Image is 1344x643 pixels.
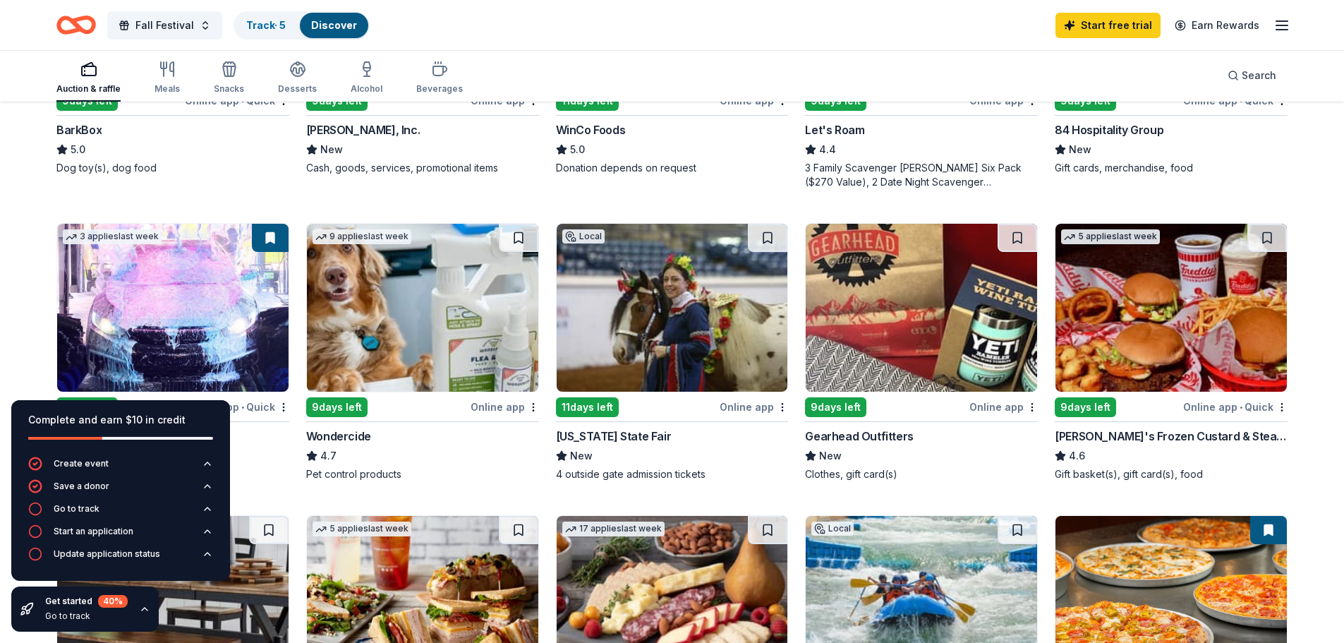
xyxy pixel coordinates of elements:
a: Discover [311,19,357,31]
button: Desserts [278,55,317,102]
div: Online app [969,398,1038,416]
a: Image for Freddy's Frozen Custard & Steakburgers5 applieslast week9days leftOnline app•Quick[PERS... [1055,223,1288,481]
span: 4.7 [320,447,337,464]
span: New [819,447,842,464]
div: Gearhead Outfitters [805,428,913,445]
div: Go to track [45,611,128,622]
div: [US_STATE] State Fair [556,428,672,445]
button: Snacks [214,55,244,102]
span: New [570,447,593,464]
div: Online app [720,398,788,416]
div: 9 days left [1055,397,1116,417]
div: Cash, goods, services, promotional items [306,161,539,175]
a: Earn Rewards [1166,13,1268,38]
img: Image for Freddy's Frozen Custard & Steakburgers [1055,224,1287,392]
span: Search [1242,67,1276,84]
div: Complete and earn $10 in credit [28,411,213,428]
span: New [1069,141,1091,158]
span: Fall Festival [135,17,194,34]
a: Image for Tidal Wave Auto Spa3 applieslast week9days leftOnline app•QuickTidal Wave Auto Spa5.0Ca... [56,223,289,481]
div: 9 applies last week [313,229,411,244]
div: 5 applies last week [313,522,411,536]
span: 5.0 [570,141,585,158]
div: Donation depends on request [556,161,789,175]
button: Alcohol [351,55,382,102]
button: Auction & raffle [56,55,121,102]
button: Beverages [416,55,463,102]
button: Go to track [28,502,213,524]
a: Image for Oklahoma State FairLocal11days leftOnline app[US_STATE] State FairNew4 outside gate adm... [556,223,789,481]
button: Search [1216,61,1288,90]
span: • [241,402,244,413]
span: 4.4 [819,141,836,158]
div: Online app [471,398,539,416]
button: Save a donor [28,479,213,502]
div: 5 applies last week [1061,229,1160,244]
div: 40 % [98,595,128,608]
img: Image for Tidal Wave Auto Spa [57,224,289,392]
div: Meals [155,83,180,95]
div: Auction & raffle [56,83,121,95]
a: Start free trial [1055,13,1161,38]
div: 17 applies last week [562,522,665,536]
div: Go to track [54,503,99,515]
img: Image for Oklahoma State Fair [557,224,788,392]
div: 11 days left [556,397,619,417]
div: Update application status [54,548,160,560]
div: 9 days left [805,397,866,417]
div: BarkBox [56,121,102,138]
div: Online app Quick [1183,398,1288,416]
div: 4 outside gate admission tickets [556,467,789,481]
span: New [320,141,343,158]
div: 3 Family Scavenger [PERSON_NAME] Six Pack ($270 Value), 2 Date Night Scavenger [PERSON_NAME] Two ... [805,161,1038,189]
button: Meals [155,55,180,102]
div: Create event [54,458,109,469]
a: Image for Wondercide9 applieslast week9days leftOnline appWondercide4.7Pet control products [306,223,539,481]
span: 5.0 [71,141,85,158]
div: Gift cards, merchandise, food [1055,161,1288,175]
div: Save a donor [54,481,109,492]
div: 9 days left [306,397,368,417]
div: [PERSON_NAME], Inc. [306,121,420,138]
a: Image for Gearhead Outfitters9days leftOnline appGearhead OutfittersNewClothes, gift card(s) [805,223,1038,481]
div: Dog toy(s), dog food [56,161,289,175]
span: • [1240,95,1242,107]
div: Get started [45,595,128,608]
div: Let's Roam [805,121,864,138]
button: Start an application [28,524,213,547]
div: Clothes, gift card(s) [805,467,1038,481]
span: • [241,95,244,107]
div: [PERSON_NAME]'s Frozen Custard & Steakburgers [1055,428,1288,445]
span: • [1240,402,1242,413]
button: Fall Festival [107,11,222,40]
a: Home [56,8,96,42]
button: Update application status [28,547,213,570]
div: Local [562,229,605,244]
div: Desserts [278,83,317,95]
div: 3 applies last week [63,229,162,244]
img: Image for Gearhead Outfitters [806,224,1037,392]
div: Pet control products [306,467,539,481]
div: Alcohol [351,83,382,95]
div: Gift basket(s), gift card(s), food [1055,467,1288,481]
a: Track· 5 [246,19,286,31]
div: Wondercide [306,428,371,445]
div: 84 Hospitality Group [1055,121,1163,138]
span: 4.6 [1069,447,1085,464]
button: Create event [28,457,213,479]
div: Local [811,522,854,536]
img: Image for Wondercide [307,224,538,392]
div: WinCo Foods [556,121,626,138]
div: Start an application [54,526,133,537]
button: Track· 5Discover [234,11,370,40]
div: Snacks [214,83,244,95]
div: Beverages [416,83,463,95]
